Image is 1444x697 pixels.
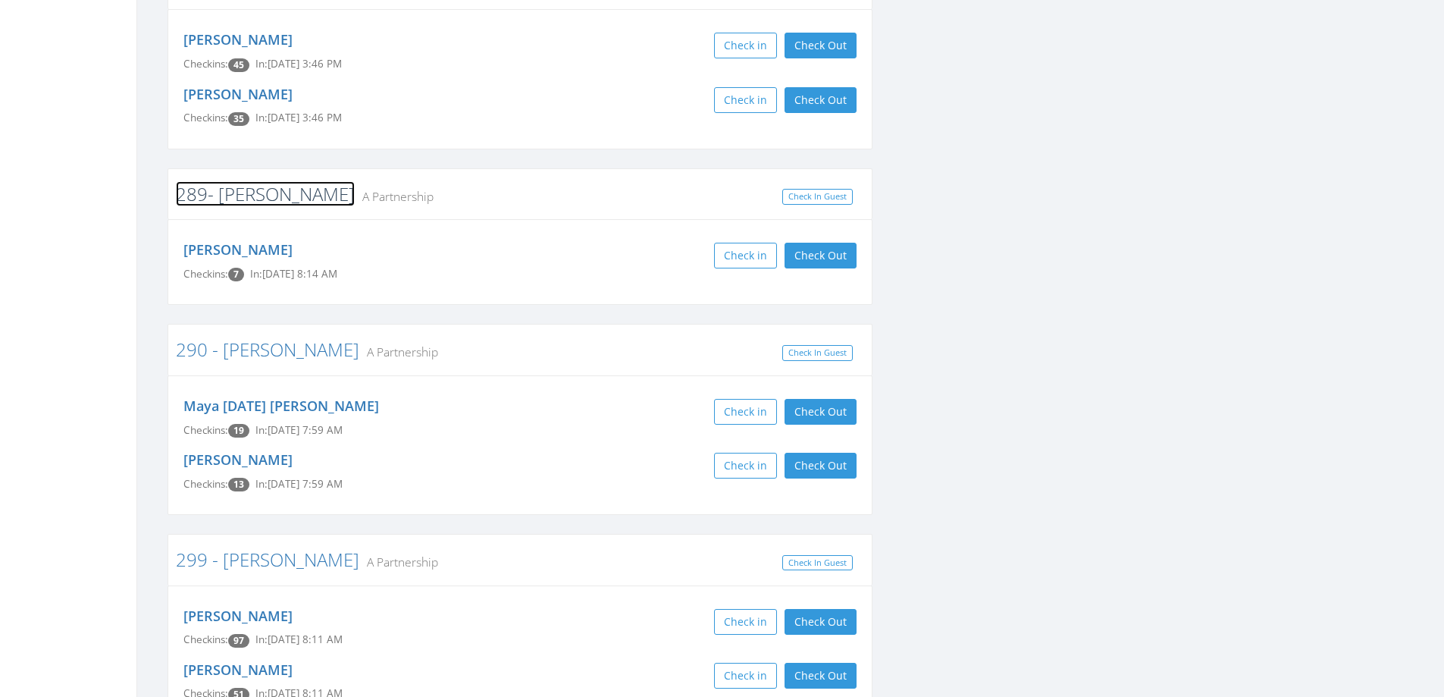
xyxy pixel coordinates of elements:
[183,607,293,625] a: [PERSON_NAME]
[183,240,293,259] a: [PERSON_NAME]
[255,477,343,491] span: In: [DATE] 7:59 AM
[228,58,249,72] span: Checkin count
[183,451,293,469] a: [PERSON_NAME]
[714,663,777,689] button: Check in
[183,111,228,124] span: Checkins:
[176,547,359,572] a: 299 - [PERSON_NAME]
[714,87,777,113] button: Check in
[255,111,342,124] span: In: [DATE] 3:46 PM
[183,423,228,437] span: Checkins:
[714,33,777,58] button: Check in
[785,33,857,58] button: Check Out
[785,453,857,479] button: Check Out
[183,57,228,71] span: Checkins:
[183,85,293,103] a: [PERSON_NAME]
[250,267,337,281] span: In: [DATE] 8:14 AM
[359,344,438,360] small: A Partnership
[355,188,434,205] small: A Partnership
[782,345,853,361] a: Check In Guest
[714,399,777,425] button: Check in
[714,243,777,268] button: Check in
[176,181,355,206] a: 289- [PERSON_NAME]
[176,337,359,362] a: 290 - [PERSON_NAME]
[255,633,343,646] span: In: [DATE] 8:11 AM
[785,663,857,689] button: Check Out
[183,397,379,415] a: Maya [DATE] [PERSON_NAME]
[183,267,228,281] span: Checkins:
[785,609,857,635] button: Check Out
[183,633,228,646] span: Checkins:
[782,555,853,571] a: Check In Guest
[228,268,244,281] span: Checkin count
[714,609,777,635] button: Check in
[183,477,228,491] span: Checkins:
[255,423,343,437] span: In: [DATE] 7:59 AM
[228,424,249,438] span: Checkin count
[183,661,293,679] a: [PERSON_NAME]
[785,87,857,113] button: Check Out
[255,57,342,71] span: In: [DATE] 3:46 PM
[183,30,293,49] a: [PERSON_NAME]
[228,112,249,126] span: Checkin count
[785,243,857,268] button: Check Out
[785,399,857,425] button: Check Out
[228,478,249,491] span: Checkin count
[359,554,438,570] small: A Partnership
[228,634,249,648] span: Checkin count
[782,189,853,205] a: Check In Guest
[714,453,777,479] button: Check in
